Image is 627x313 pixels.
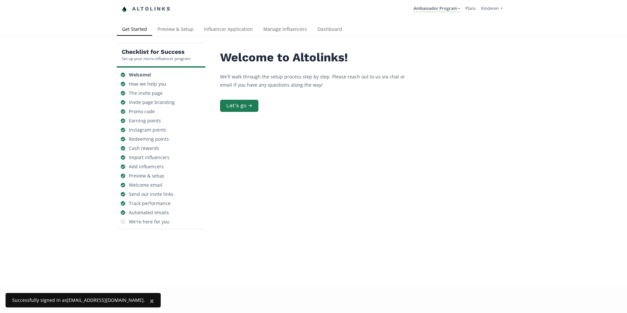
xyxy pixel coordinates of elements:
[122,4,171,14] a: Altolinks
[129,163,164,170] div: Add influencers
[122,7,127,12] img: favicon-32x32.png
[129,99,175,106] div: Invite page branding
[220,51,417,64] h2: Welcome to Altolinks!
[152,23,199,36] a: Preview & Setup
[129,182,162,188] div: Welcome email
[465,5,476,11] a: Plans
[414,5,460,12] a: Ambassador Program
[129,154,170,161] div: Import influencers
[129,108,155,115] div: Promo code
[129,117,161,124] div: Earning points
[220,100,258,112] button: Let's go →
[129,90,163,96] div: The invite page
[481,5,499,11] span: Kinderen
[481,5,503,13] a: Kinderen
[150,295,154,306] span: ×
[220,73,417,89] p: We'll walk through the setup process step by step. Please reach out to us via chat or email if yo...
[122,56,191,61] div: Set up your micro-influencer program
[129,145,159,152] div: Cash rewards
[258,23,312,36] a: Manage Influencers
[143,293,161,309] button: Close
[129,81,166,87] div: How we help you
[129,72,151,78] div: Welcome!
[129,219,170,225] div: We're here for you
[129,127,166,133] div: Instagram points
[129,191,173,198] div: Send out invite links
[129,209,169,216] div: Automated emails
[12,297,145,303] div: Successfully signed in as [EMAIL_ADDRESS][DOMAIN_NAME] .
[129,173,164,179] div: Preview & setup
[122,48,191,56] h5: Checklist for Success
[117,23,152,36] a: Get Started
[129,200,171,207] div: Track performance
[129,136,169,142] div: Redeeming points
[312,23,347,36] a: Dashboard
[199,23,258,36] a: Influencer Application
